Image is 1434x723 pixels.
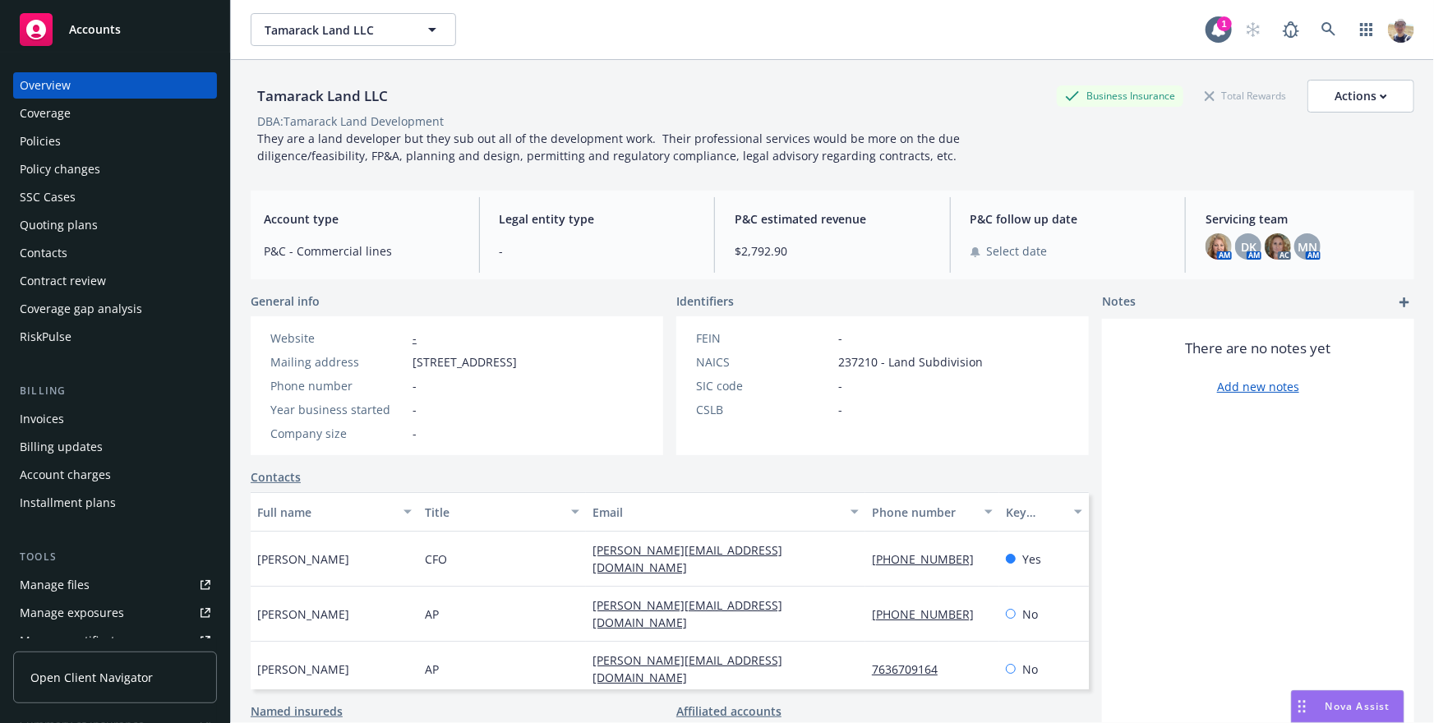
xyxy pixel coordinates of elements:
div: DBA: Tamarack Land Development [257,113,444,130]
span: $2,792.90 [735,242,930,260]
div: Billing [13,383,217,399]
div: Policies [20,128,61,154]
span: - [500,242,695,260]
div: CSLB [696,401,832,418]
span: 237210 - Land Subdivision [838,353,983,371]
div: Mailing address [270,353,406,371]
span: Nova Assist [1326,699,1390,713]
div: Website [270,329,406,347]
div: Year business started [270,401,406,418]
span: [PERSON_NAME] [257,606,349,623]
a: Installment plans [13,490,217,516]
button: Nova Assist [1291,690,1404,723]
div: Phone number [270,377,406,394]
a: Overview [13,72,217,99]
div: SIC code [696,377,832,394]
a: SSC Cases [13,184,217,210]
a: Affiliated accounts [676,702,782,720]
a: Start snowing [1237,13,1270,46]
span: General info [251,292,320,310]
span: Account type [264,210,459,228]
a: - [413,330,417,346]
a: Switch app [1350,13,1383,46]
span: No [1022,661,1038,678]
div: SSC Cases [20,184,76,210]
button: Title [418,492,586,532]
a: [PERSON_NAME][EMAIL_ADDRESS][DOMAIN_NAME] [593,652,782,685]
div: Invoices [20,406,64,432]
div: Installment plans [20,490,116,516]
span: Legal entity type [500,210,695,228]
a: Coverage gap analysis [13,296,217,322]
div: Full name [257,504,394,521]
a: Manage exposures [13,600,217,626]
span: Notes [1102,292,1136,312]
span: Yes [1022,550,1041,568]
div: Phone number [872,504,975,521]
div: Quoting plans [20,212,98,238]
div: Tools [13,549,217,565]
div: Policy changes [20,156,100,182]
span: No [1022,606,1038,623]
a: Account charges [13,462,217,488]
div: Business Insurance [1057,85,1183,106]
div: NAICS [696,353,832,371]
div: Contacts [20,240,67,266]
div: Account charges [20,462,111,488]
span: P&C - Commercial lines [264,242,459,260]
a: RiskPulse [13,324,217,350]
span: Servicing team [1206,210,1401,228]
button: Full name [251,492,418,532]
div: Company size [270,425,406,442]
span: - [413,401,417,418]
a: Quoting plans [13,212,217,238]
span: There are no notes yet [1186,338,1331,358]
a: [PERSON_NAME][EMAIL_ADDRESS][DOMAIN_NAME] [593,597,782,630]
a: Report a Bug [1275,13,1307,46]
div: 1 [1217,16,1232,31]
a: add [1395,292,1414,312]
div: Coverage [20,100,71,127]
div: Email [593,504,841,521]
span: - [838,401,842,418]
button: Actions [1307,80,1414,113]
a: [PERSON_NAME][EMAIL_ADDRESS][DOMAIN_NAME] [593,542,782,575]
span: P&C estimated revenue [735,210,930,228]
span: [PERSON_NAME] [257,550,349,568]
a: Accounts [13,7,217,53]
button: Tamarack Land LLC [251,13,456,46]
div: FEIN [696,329,832,347]
a: Invoices [13,406,217,432]
span: - [838,377,842,394]
a: Coverage [13,100,217,127]
div: Tamarack Land LLC [251,85,394,107]
div: Key contact [1006,504,1064,521]
div: Billing updates [20,434,103,460]
span: P&C follow up date [971,210,1166,228]
a: Add new notes [1217,378,1299,395]
div: Total Rewards [1197,85,1294,106]
span: MN [1298,238,1317,256]
span: - [413,425,417,442]
div: Manage exposures [20,600,124,626]
div: Manage files [20,572,90,598]
span: Open Client Navigator [30,669,153,686]
button: Key contact [999,492,1089,532]
img: photo [1206,233,1232,260]
span: Select date [987,242,1048,260]
span: - [838,329,842,347]
div: Manage certificates [20,628,127,654]
div: Coverage gap analysis [20,296,142,322]
a: Contacts [251,468,301,486]
a: Manage certificates [13,628,217,654]
a: 7636709164 [872,661,951,677]
div: RiskPulse [20,324,71,350]
a: Manage files [13,572,217,598]
span: [PERSON_NAME] [257,661,349,678]
span: AP [425,661,439,678]
span: They are a land developer but they sub out all of the development work. Their professional servic... [257,131,963,163]
span: - [413,377,417,394]
a: Named insureds [251,702,343,720]
span: DK [1241,238,1256,256]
